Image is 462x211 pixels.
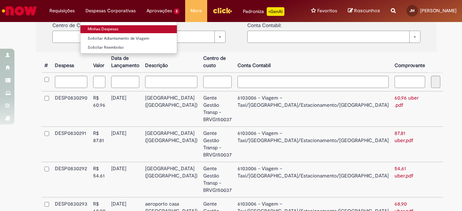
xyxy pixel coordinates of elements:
td: 87,81 uber.pdf [392,127,428,162]
td: Gente Gestão Transp - BRVG150037 [200,162,235,197]
div: Padroniza [243,7,284,16]
img: ServiceNow [1,4,38,18]
ul: Despesas Corporativas [80,22,177,54]
span: JM [410,8,415,13]
a: Rascunhos [348,8,380,14]
td: 54,61 uber.pdf [392,162,428,197]
th: Descrição [142,52,200,72]
td: [GEOGRAPHIC_DATA] ([GEOGRAPHIC_DATA]) [142,127,200,162]
a: Limpar campo {0} [52,31,226,43]
span: Despesas Corporativas [86,7,136,14]
label: Conta Contabil: [247,18,282,29]
td: Gente Gestão Transp - BRVG150037 [200,91,235,127]
img: click_logo_yellow_360x200.png [213,5,232,16]
td: Gente Gestão Transp - BRVG150037 [200,127,235,162]
th: Conta Contabil [235,52,392,72]
a: 87,81 uber.pdf [395,130,413,144]
a: 60,96 uber .pdf [395,94,419,108]
a: Limpar campo {0} [247,31,420,43]
p: +GenAi [267,7,284,16]
span: More [191,7,202,14]
a: Solicitar Adiantamento de Viagem [80,35,177,43]
th: Comprovante [392,52,428,72]
a: Solicitar Reembolso [80,44,177,52]
a: Minhas Despesas [80,25,177,33]
td: DESP0830291 [52,127,90,162]
td: [GEOGRAPHIC_DATA] ([GEOGRAPHIC_DATA]) [142,162,200,197]
th: Despesa [52,52,90,72]
span: 2 [174,8,180,14]
span: Rascunhos [354,7,380,14]
span: Favoritos [317,7,337,14]
th: Centro de custo [200,52,235,72]
th: # [42,52,52,72]
td: [DATE] [108,91,142,127]
td: [DATE] [108,162,142,197]
span: Aprovações [147,7,172,14]
td: R$ 60.96 [90,91,108,127]
span: Requisições [49,7,75,14]
td: [DATE] [108,127,142,162]
td: 6103006 - Viagem – Taxi/[GEOGRAPHIC_DATA]/Estacionamento/[GEOGRAPHIC_DATA] [235,162,392,197]
td: R$ 54.61 [90,162,108,197]
td: 60,96 uber .pdf [392,91,428,127]
td: DESP0830292 [52,162,90,197]
td: 6103006 - Viagem – Taxi/[GEOGRAPHIC_DATA]/Estacionamento/[GEOGRAPHIC_DATA] [235,91,392,127]
span: [PERSON_NAME] [420,8,457,14]
label: Centro de Custo: [52,18,91,29]
a: 54,61 uber.pdf [395,165,413,179]
td: 6103006 - Viagem – Taxi/[GEOGRAPHIC_DATA]/Estacionamento/[GEOGRAPHIC_DATA] [235,127,392,162]
td: R$ 87.81 [90,127,108,162]
th: Data de Lançamento [108,52,142,72]
th: Valor [90,52,108,72]
td: [GEOGRAPHIC_DATA] ([GEOGRAPHIC_DATA]) [142,91,200,127]
td: DESP0830290 [52,91,90,127]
